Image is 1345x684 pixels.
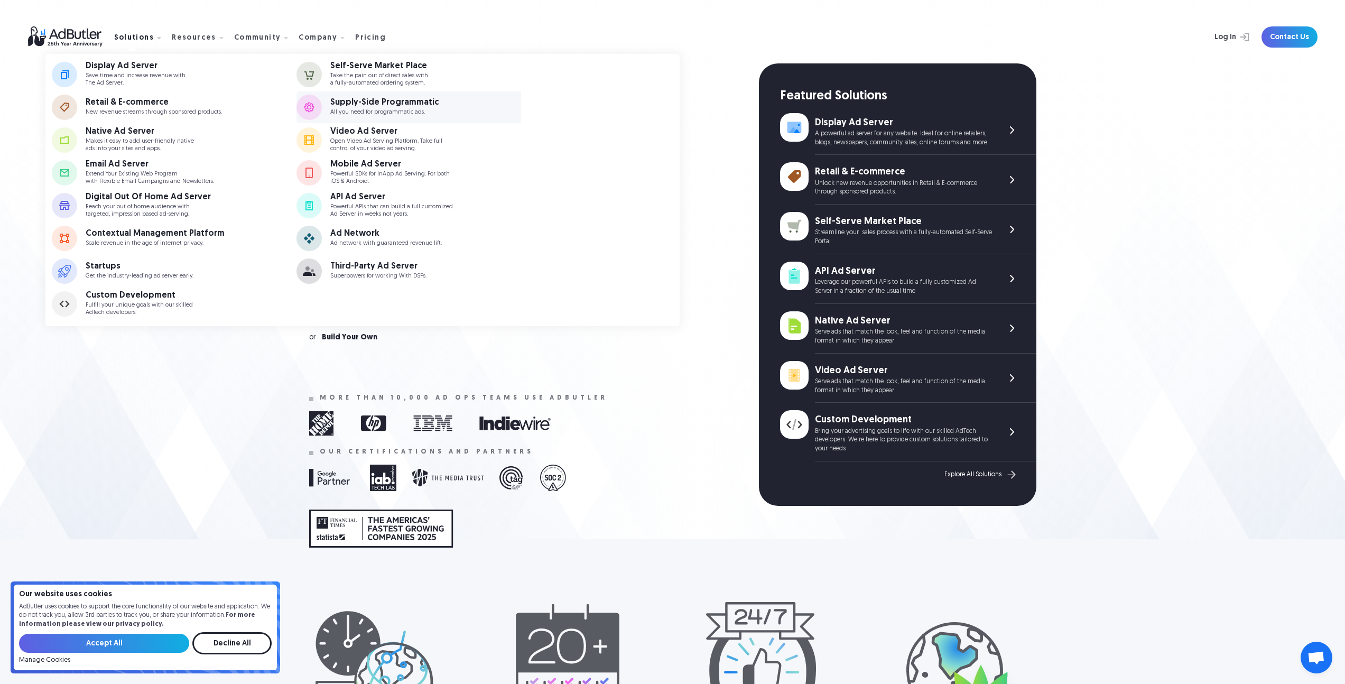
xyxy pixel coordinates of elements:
[815,364,992,377] div: Video Ad Server
[780,403,1036,461] a: Custom Development Bring your advertising goals to life with our skilled AdTech developers. We're...
[815,427,992,454] div: Bring your advertising goals to life with our skilled AdTech developers. We're here to provide cu...
[330,229,442,238] div: Ad Network
[296,223,541,254] a: Ad Network Ad network with guaranteed revenue lift.
[296,157,541,189] a: Mobile Ad Server Powerful SDKs for InApp Ad Serving. For bothiOS & Android.
[299,34,337,42] div: Company
[86,138,194,152] p: Makes it easy to add user-friendly native ads into your sites and apps.
[86,160,214,169] div: Email Ad Server
[19,657,70,664] a: Manage Cookies
[86,72,185,86] p: Save time and increase revenue with The Ad Server.
[330,262,426,271] div: Third-Party Ad Server
[86,171,214,184] p: Extend Your Existing Web Program with Flexible Email Campaigns and Newsletters.
[86,204,211,217] p: Reach your out of home audience with targeted, impression based ad-serving.
[86,291,193,300] div: Custom Development
[86,127,194,136] div: Native Ad Server
[52,190,296,221] a: Digital Out Of Home Ad Server Reach your out of home audience withtargeted, impression based ad-s...
[355,34,386,42] div: Pricing
[322,334,377,341] a: Build Your Own
[52,223,296,254] a: Contextual Management Platform Scale revenue in the age of internet privacy.
[1261,26,1318,48] a: Contact Us
[296,59,541,90] a: Self-Serve Market Place Take the pain out of direct sales witha fully-automated ordering system.
[19,591,272,598] h4: Our website uses cookies
[52,255,296,287] a: Startups Get the industry-leading ad server early.
[330,109,439,116] p: All you need for programmatic ads.
[944,468,1018,482] a: Explore All Solutions
[815,315,992,328] div: Native Ad Server
[52,59,296,90] a: Display Ad Server Save time and increase revenue withThe Ad Server.
[296,124,541,156] a: Video Ad Server Open Video Ad Serving Platform. Take fullcontrol of your video ad serving.
[86,262,193,271] div: Startups
[320,394,608,402] div: More than 10,000 ad ops teams use adbutler
[780,354,1036,403] a: Video Ad Server Serve ads that match the look, feel and function of the media format in which the...
[330,127,442,136] div: Video Ad Server
[780,304,1036,354] a: Native Ad Server Serve ads that match the look, feel and function of the media format in which th...
[330,138,442,152] p: Open Video Ad Serving Platform. Take full control of your video ad serving.
[815,228,992,246] div: Streamline your sales process with a fully-automated Self-Serve Portal
[780,106,1036,155] a: Display Ad Server A powerful ad server for any website. Ideal for online retailers, blogs, newspa...
[330,171,450,184] p: Powerful SDKs for InApp Ad Serving. For both iOS & Android.
[780,88,1036,106] div: Featured Solutions
[815,377,992,395] div: Serve ads that match the look, feel and function of the media format in which they appear.
[944,471,1001,478] div: Explore All Solutions
[780,254,1036,304] a: API Ad Server Leverage our powerful APIs to build a fully customized Ad Server in a fraction of t...
[172,34,216,42] div: Resources
[815,413,992,427] div: Custom Development
[192,632,272,654] input: Decline All
[86,273,193,280] p: Get the industry-leading ad server early.
[330,204,453,217] p: Powerful APIs that can build a full customized Ad Server in weeks not years.
[114,34,154,42] div: Solutions
[296,91,541,123] a: Supply-Side Programmatic All you need for programmatic ads.
[86,62,185,70] div: Display Ad Server
[815,265,992,278] div: API Ad Server
[19,603,272,629] p: AdButler uses cookies to support the core functionality of our website and application. We do not...
[296,255,541,287] a: Third-Party Ad Server Superpowers for working With DSPs.
[86,193,211,201] div: Digital Out Of Home Ad Server
[355,32,394,42] a: Pricing
[815,328,992,346] div: Serve ads that match the look, feel and function of the media format in which they appear.
[52,288,296,320] a: Custom Development Fulfill your unique goals with our skilledAdTech developers.
[309,334,316,341] div: or
[19,634,189,653] input: Accept All
[52,91,296,123] a: Retail & E-commerce New revenue streams through sponsored products.
[86,98,222,107] div: Retail & E-commerce
[1301,642,1332,673] div: Open chat
[234,34,281,42] div: Community
[815,179,992,197] div: Unlock new revenue opportunities in Retail & E-commerce through sponsored products.
[86,229,225,238] div: Contextual Management Platform
[780,155,1036,205] a: Retail & E-commerce Unlock new revenue opportunities in Retail & E-commerce through sponsored pro...
[52,124,296,156] a: Native Ad Server Makes it easy to add user-friendly nativeads into your sites and apps.
[86,109,222,116] p: New revenue streams through sponsored products.
[815,165,992,179] div: Retail & E-commerce
[815,278,992,296] div: Leverage our powerful APIs to build a fully customized Ad Server in a fraction of the usual time
[330,240,442,247] p: Ad network with guaranteed revenue lift.
[330,62,428,70] div: Self-Serve Market Place
[780,205,1036,254] a: Self-Serve Market Place Streamline your sales process with a fully-automated Self-Serve Portal
[330,160,450,169] div: Mobile Ad Server
[86,240,225,247] p: Scale revenue in the age of internet privacy.
[296,190,541,221] a: API Ad Server Powerful APIs that can build a full customizedAd Server in weeks not years.
[330,193,453,201] div: API Ad Server
[815,116,992,130] div: Display Ad Server
[52,157,296,189] a: Email Ad Server Extend Your Existing Web Programwith Flexible Email Campaigns and Newsletters.
[320,448,534,456] div: Our certifications and partners
[815,130,992,147] div: A powerful ad server for any website. Ideal for online retailers, blogs, newspapers, community si...
[86,302,193,316] p: Fulfill your unique goals with our skilled AdTech developers.
[330,72,428,86] p: Take the pain out of direct sales with a fully-automated ordering system.
[330,98,439,107] div: Supply-Side Programmatic
[815,215,992,228] div: Self-Serve Market Place
[330,273,426,280] p: Superpowers for working With DSPs.
[1186,26,1255,48] a: Log In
